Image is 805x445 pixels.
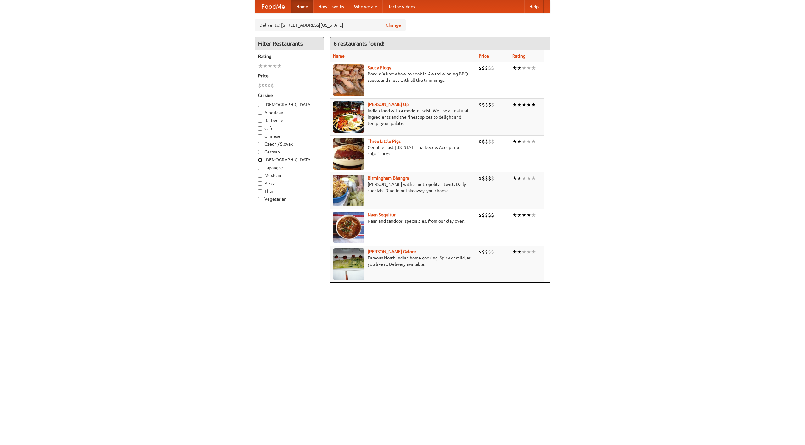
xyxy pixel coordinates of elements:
[368,212,396,217] a: Naan Sequitur
[482,138,485,145] li: $
[488,64,491,71] li: $
[255,19,406,31] div: Deliver to: [STREET_ADDRESS][US_STATE]
[485,64,488,71] li: $
[333,64,364,96] img: saucy.jpg
[258,157,320,163] label: [DEMOGRAPHIC_DATA]
[368,175,409,181] a: Birmingham Bhangra
[258,174,262,178] input: Mexican
[479,101,482,108] li: $
[491,101,494,108] li: $
[263,63,268,70] li: ★
[531,138,536,145] li: ★
[333,248,364,280] img: currygalore.jpg
[482,248,485,255] li: $
[482,64,485,71] li: $
[258,188,320,194] label: Thai
[255,37,324,50] h4: Filter Restaurants
[333,71,474,83] p: Pork. We know how to cook it. Award-winning BBQ sauce, and meat with all the trimmings.
[482,175,485,182] li: $
[368,65,391,70] a: Saucy Piggy
[479,53,489,58] a: Price
[333,144,474,157] p: Genuine East [US_STATE] barbecue. Accept no substitutes!
[491,248,494,255] li: $
[334,41,385,47] ng-pluralize: 6 restaurants found!
[485,101,488,108] li: $
[479,138,482,145] li: $
[258,180,320,186] label: Pizza
[258,166,262,170] input: Japanese
[258,126,262,131] input: Cafe
[526,248,531,255] li: ★
[491,175,494,182] li: $
[333,108,474,126] p: Indian food with a modern twist. We use all-natural ingredients and the finest spices to delight ...
[522,212,526,219] li: ★
[258,73,320,79] h5: Price
[485,138,488,145] li: $
[488,138,491,145] li: $
[512,175,517,182] li: ★
[258,111,262,115] input: American
[258,119,262,123] input: Barbecue
[258,172,320,179] label: Mexican
[488,101,491,108] li: $
[258,109,320,116] label: American
[333,181,474,194] p: [PERSON_NAME] with a metropolitan twist. Daily specials. Dine-in or takeaway, you choose.
[261,82,264,89] li: $
[368,139,401,144] a: Three Little Pigs
[368,102,409,107] a: [PERSON_NAME] Up
[258,92,320,98] h5: Cuisine
[333,138,364,170] img: littlepigs.jpg
[258,149,320,155] label: German
[349,0,382,13] a: Who we are
[258,102,320,108] label: [DEMOGRAPHIC_DATA]
[517,212,522,219] li: ★
[368,249,416,254] a: [PERSON_NAME] Galore
[531,64,536,71] li: ★
[524,0,544,13] a: Help
[522,101,526,108] li: ★
[258,181,262,186] input: Pizza
[526,212,531,219] li: ★
[491,212,494,219] li: $
[291,0,313,13] a: Home
[382,0,420,13] a: Recipe videos
[522,248,526,255] li: ★
[526,175,531,182] li: ★
[488,248,491,255] li: $
[512,212,517,219] li: ★
[517,101,522,108] li: ★
[522,64,526,71] li: ★
[512,64,517,71] li: ★
[258,164,320,171] label: Japanese
[479,175,482,182] li: $
[272,63,277,70] li: ★
[479,64,482,71] li: $
[258,103,262,107] input: [DEMOGRAPHIC_DATA]
[258,134,262,138] input: Chinese
[258,63,263,70] li: ★
[526,64,531,71] li: ★
[258,141,320,147] label: Czech / Slovak
[333,101,364,133] img: curryup.jpg
[479,212,482,219] li: $
[258,125,320,131] label: Cafe
[485,175,488,182] li: $
[271,82,274,89] li: $
[258,158,262,162] input: [DEMOGRAPHIC_DATA]
[531,101,536,108] li: ★
[512,138,517,145] li: ★
[485,212,488,219] li: $
[258,197,262,201] input: Vegetarian
[526,101,531,108] li: ★
[517,248,522,255] li: ★
[531,175,536,182] li: ★
[333,53,345,58] a: Name
[531,212,536,219] li: ★
[522,175,526,182] li: ★
[488,175,491,182] li: $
